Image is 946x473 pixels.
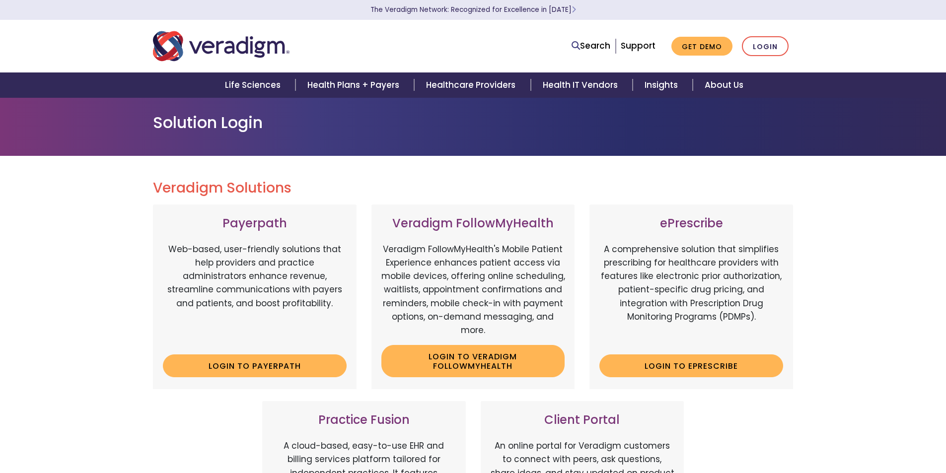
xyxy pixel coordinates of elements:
a: Insights [633,72,693,98]
a: Login to ePrescribe [599,354,783,377]
a: Health IT Vendors [531,72,633,98]
span: Learn More [572,5,576,14]
h1: Solution Login [153,113,794,132]
p: Veradigm FollowMyHealth's Mobile Patient Experience enhances patient access via mobile devices, o... [381,243,565,337]
h3: Practice Fusion [272,413,456,427]
a: Search [572,39,610,53]
a: Login to Veradigm FollowMyHealth [381,345,565,377]
a: Get Demo [671,37,732,56]
a: Health Plans + Payers [295,72,414,98]
a: The Veradigm Network: Recognized for Excellence in [DATE]Learn More [370,5,576,14]
a: Login [742,36,789,57]
h3: Veradigm FollowMyHealth [381,216,565,231]
p: A comprehensive solution that simplifies prescribing for healthcare providers with features like ... [599,243,783,347]
a: Healthcare Providers [414,72,530,98]
h2: Veradigm Solutions [153,180,794,197]
h3: Payerpath [163,216,347,231]
h3: ePrescribe [599,216,783,231]
a: Login to Payerpath [163,354,347,377]
a: Support [621,40,655,52]
a: About Us [693,72,755,98]
h3: Client Portal [491,413,674,427]
img: Veradigm logo [153,30,290,63]
p: Web-based, user-friendly solutions that help providers and practice administrators enhance revenu... [163,243,347,347]
a: Life Sciences [213,72,295,98]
